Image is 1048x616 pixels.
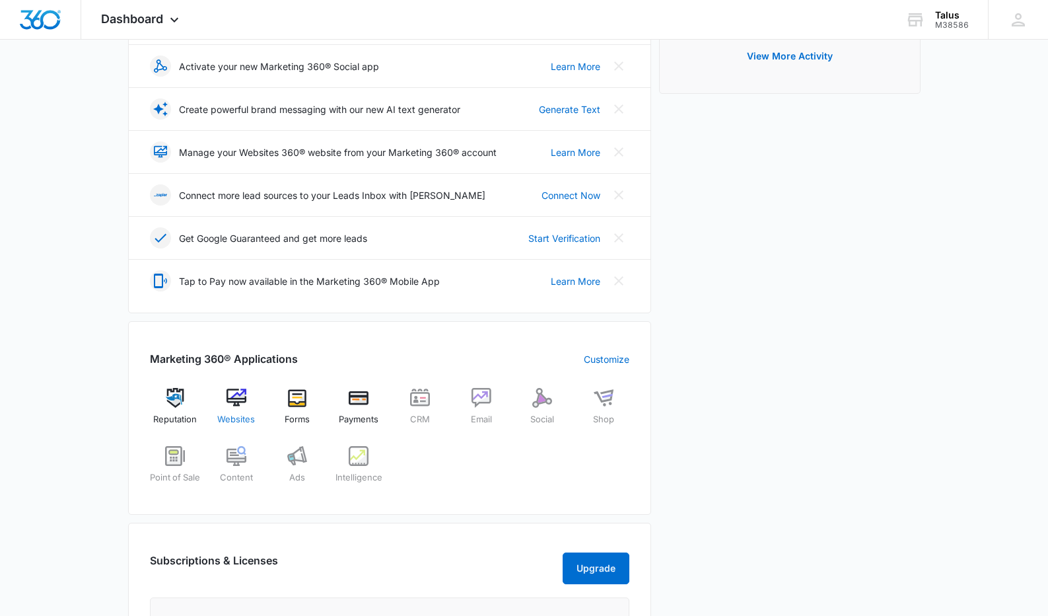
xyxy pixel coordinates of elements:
span: Email [471,413,492,426]
a: Shop [578,388,629,436]
a: Customize [584,352,629,366]
p: Activate your new Marketing 360® Social app [179,59,379,73]
span: Shop [593,413,614,426]
a: Websites [211,388,262,436]
button: Close [608,141,629,163]
a: Generate Text [539,102,600,116]
p: Connect more lead sources to your Leads Inbox with [PERSON_NAME] [179,188,485,202]
p: Tap to Pay now available in the Marketing 360® Mobile App [179,274,440,288]
button: Close [608,270,629,291]
span: Intelligence [335,471,382,484]
span: Point of Sale [150,471,200,484]
a: Payments [333,388,384,436]
p: Create powerful brand messaging with our new AI text generator [179,102,460,116]
button: Close [608,227,629,249]
p: Manage your Websites 360® website from your Marketing 360® account [179,145,497,159]
a: CRM [395,388,446,436]
div: account id [935,20,969,30]
span: CRM [410,413,430,426]
span: Dashboard [101,12,163,26]
a: Ads [272,446,323,494]
a: Start Verification [528,231,600,245]
a: Email [456,388,507,436]
a: Forms [272,388,323,436]
a: Reputation [150,388,201,436]
span: Websites [217,413,255,426]
a: Connect Now [541,188,600,202]
p: Get Google Guaranteed and get more leads [179,231,367,245]
a: Point of Sale [150,446,201,494]
button: Close [608,98,629,120]
span: Social [530,413,554,426]
span: Payments [339,413,378,426]
a: Content [211,446,262,494]
span: Forms [285,413,310,426]
a: Learn More [551,59,600,73]
span: Ads [289,471,305,484]
a: Learn More [551,274,600,288]
a: Learn More [551,145,600,159]
h2: Subscriptions & Licenses [150,553,278,579]
h2: Marketing 360® Applications [150,351,298,367]
span: Reputation [153,413,197,426]
button: Close [608,184,629,206]
div: account name [935,10,969,20]
button: View More Activity [734,40,846,72]
span: Content [220,471,253,484]
a: Intelligence [333,446,384,494]
a: Social [517,388,568,436]
button: Close [608,56,629,77]
button: Upgrade [563,553,629,584]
